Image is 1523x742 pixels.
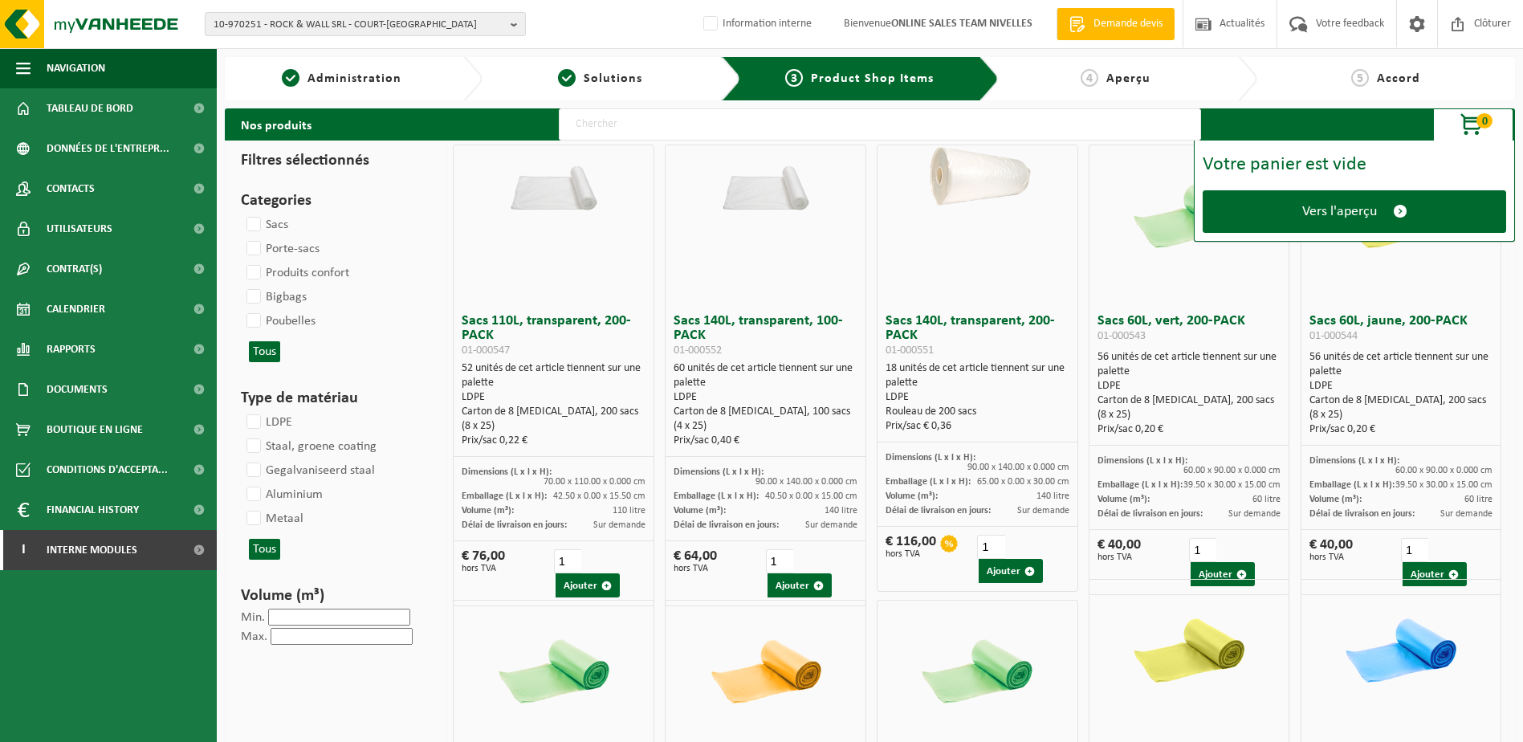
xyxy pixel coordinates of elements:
[214,13,504,37] span: 10-970251 - ROCK & WALL SRL - COURT-[GEOGRAPHIC_DATA]
[241,611,265,624] label: Min.
[556,573,620,597] button: Ajouter
[1476,113,1492,128] span: 0
[1183,480,1281,490] span: 39.50 x 30.00 x 15.00 cm
[243,410,292,434] label: LDPE
[243,285,307,309] label: Bigbags
[1097,495,1150,504] span: Volume (m³):
[243,309,316,333] label: Poubelles
[1097,379,1281,393] div: LDPE
[886,314,1069,357] h3: Sacs 140L, transparent, 200-PACK
[886,344,934,357] span: 01-000551
[1007,69,1224,88] a: 4Aperçu
[1089,16,1167,32] span: Demande devis
[47,289,105,329] span: Calendrier
[1403,562,1467,586] button: Ajouter
[674,506,726,516] span: Volume (m³):
[544,477,645,487] span: 70.00 x 110.00 x 0.000 cm
[1309,330,1358,342] span: 01-000544
[233,69,450,88] a: 1Administration
[243,459,375,483] label: Gegalvaniseerd staal
[979,559,1043,583] button: Ajouter
[486,145,622,214] img: 01-000547
[755,477,857,487] span: 90.00 x 140.00 x 0.000 cm
[282,69,299,87] span: 1
[584,72,642,85] span: Solutions
[674,434,857,448] div: Prix/sac 0,40 €
[1252,495,1281,504] span: 60 litre
[462,344,510,357] span: 01-000547
[700,12,812,36] label: Information interne
[558,69,576,87] span: 2
[768,573,832,597] button: Ajouter
[909,145,1045,214] img: 01-000551
[825,506,857,516] span: 140 litre
[462,491,547,501] span: Emballage (L x l x H):
[1097,314,1281,346] h3: Sacs 60L, vert, 200-PACK
[47,48,105,88] span: Navigation
[1309,538,1353,562] div: € 40,00
[674,390,857,405] div: LDPE
[47,450,168,490] span: Conditions d'accepta...
[1309,379,1493,393] div: LDPE
[1036,491,1069,501] span: 140 litre
[886,477,971,487] span: Emballage (L x l x H):
[462,390,645,405] div: LDPE
[674,361,857,448] div: 60 unités de cet article tiennent sur une palette
[241,584,424,608] h3: Volume (m³)
[1097,330,1146,342] span: 01-000543
[1351,69,1369,87] span: 5
[593,520,645,530] span: Sur demande
[1189,538,1216,562] input: 1
[977,477,1069,487] span: 65.00 x 0.00 x 30.00 cm
[674,405,857,434] div: Carton de 8 [MEDICAL_DATA], 100 sacs (4 x 25)
[47,128,169,169] span: Données de l'entrepr...
[47,88,133,128] span: Tableau de bord
[47,369,108,410] span: Documents
[1228,509,1281,519] span: Sur demande
[486,601,622,737] img: 01-000548
[1121,580,1257,716] img: 01-000554
[554,549,581,573] input: 1
[462,467,552,477] span: Dimensions (L x l x H):
[1309,350,1493,437] div: 56 unités de cet article tiennent sur une palette
[241,149,424,173] h3: Filtres sélectionnés
[1333,580,1469,716] img: 01-000555
[886,419,1069,434] div: Prix/sac € 0,36
[698,601,834,737] img: 01-000549
[674,467,764,477] span: Dimensions (L x l x H):
[462,405,645,434] div: Carton de 8 [MEDICAL_DATA], 200 sacs (8 x 25)
[16,530,31,570] span: I
[462,506,514,516] span: Volume (m³):
[1395,480,1492,490] span: 39.50 x 30.00 x 15.00 cm
[1097,422,1281,437] div: Prix/sac 0,20 €
[1106,72,1150,85] span: Aperçu
[462,564,505,573] span: hors TVA
[1183,466,1281,475] span: 60.00 x 90.00 x 0.000 cm
[909,601,1045,737] img: 01-000553
[805,520,857,530] span: Sur demande
[766,549,793,573] input: 1
[613,506,645,516] span: 110 litre
[241,386,424,410] h3: Type de matériau
[47,490,139,530] span: Financial History
[785,69,803,87] span: 3
[1464,495,1492,504] span: 60 litre
[1377,72,1420,85] span: Accord
[243,507,303,531] label: Metaal
[674,344,722,357] span: 01-000552
[249,539,280,560] button: Tous
[1203,190,1506,233] a: Vers l'aperçu
[1265,69,1507,88] a: 5Accord
[241,189,424,213] h3: Categories
[1097,552,1141,562] span: hors TVA
[1097,538,1141,562] div: € 40,00
[886,405,1069,419] div: Rouleau de 200 sacs
[462,361,645,448] div: 52 unités de cet article tiennent sur une palette
[698,145,834,214] img: 01-000552
[1081,69,1098,87] span: 4
[1057,8,1175,40] a: Demande devis
[47,530,137,570] span: Interne modules
[47,410,143,450] span: Boutique en ligne
[1401,538,1428,562] input: 1
[1309,480,1395,490] span: Emballage (L x l x H):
